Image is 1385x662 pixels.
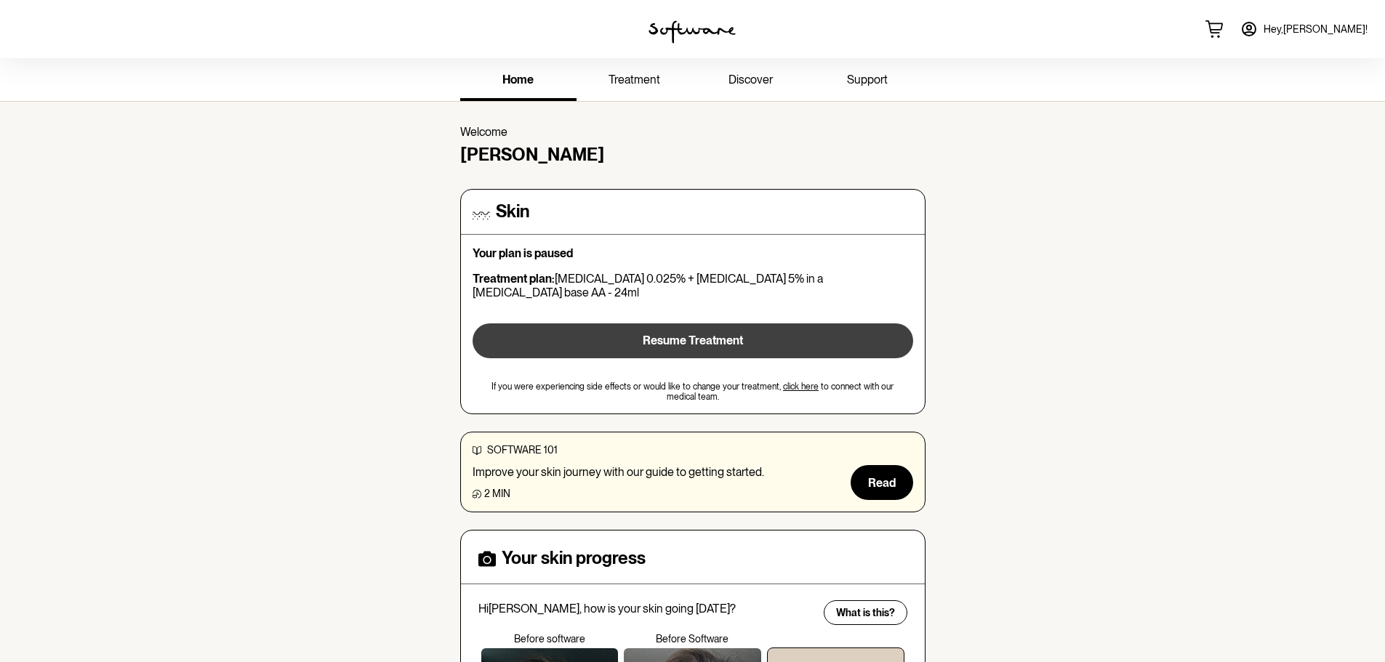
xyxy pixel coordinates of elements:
[473,382,913,403] span: If you were experiencing side effects or would like to change your treatment, to connect with our...
[473,272,555,286] strong: Treatment plan:
[473,323,913,358] button: Resume Treatment
[783,382,819,392] a: click here
[484,488,510,499] span: 2 min
[496,201,529,222] h4: Skin
[460,61,577,101] a: home
[809,61,926,101] a: support
[1232,12,1376,47] a: Hey,[PERSON_NAME]!
[502,73,534,86] span: home
[728,73,773,86] span: discover
[1264,23,1368,36] span: Hey, [PERSON_NAME] !
[473,465,764,479] p: Improve your skin journey with our guide to getting started.
[836,607,895,619] span: What is this?
[868,476,896,490] span: Read
[577,61,693,101] a: treatment
[473,272,913,299] p: [MEDICAL_DATA] 0.025% + [MEDICAL_DATA] 5% in a [MEDICAL_DATA] base AA - 24ml
[478,602,814,615] p: Hi [PERSON_NAME] , how is your skin going [DATE]?
[693,61,809,101] a: discover
[847,73,888,86] span: support
[649,20,736,44] img: software logo
[824,600,907,625] button: What is this?
[478,633,622,645] p: Before software
[609,73,660,86] span: treatment
[487,444,558,456] span: software 101
[473,246,913,260] p: Your plan is paused
[460,125,926,139] p: Welcome
[621,633,764,645] p: Before Software
[502,548,646,569] h4: Your skin progress
[643,334,743,347] span: Resume Treatment
[460,145,926,166] h4: [PERSON_NAME]
[851,465,913,500] button: Read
